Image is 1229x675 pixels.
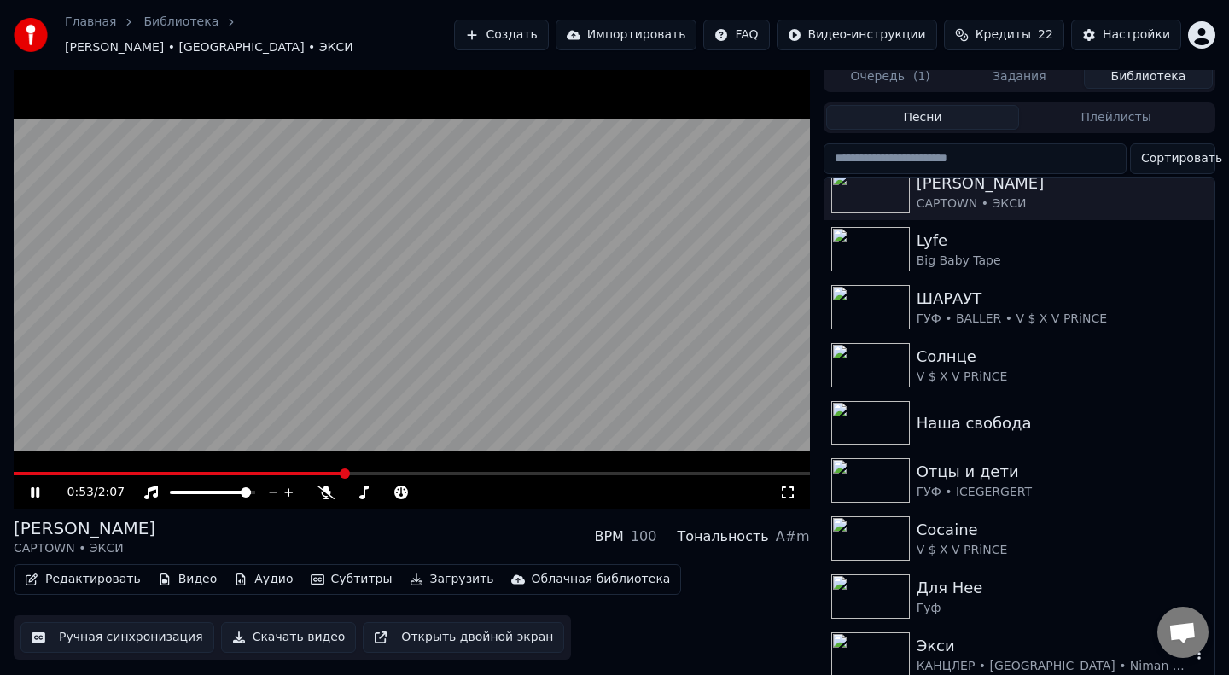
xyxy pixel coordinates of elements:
div: CAPTOWN • ЭКСИ [917,195,1208,212]
span: 0:53 [67,484,94,501]
div: Солнце [917,345,1208,369]
div: V $ X V PRiNCE [917,369,1208,386]
div: Big Baby Tape [917,253,1208,270]
button: Открыть двойной экран [363,622,564,653]
div: ШАРАУТ [917,287,1208,311]
div: / [67,484,108,501]
button: Импортировать [556,20,697,50]
button: Очередь [826,64,955,89]
button: Видео [151,567,224,591]
div: CAPTOWN • ЭКСИ [14,540,155,557]
div: Наша свобода [917,411,1208,435]
button: Плейлисты [1019,105,1213,130]
div: Отцы и дети [917,460,1208,484]
div: 100 [631,527,657,547]
button: Песни [826,105,1020,130]
span: Сортировать [1141,150,1222,167]
div: Облачная библиотека [532,571,671,588]
nav: breadcrumb [65,14,454,56]
div: ГУФ • BALLER • V $ X V PRiNCE [917,311,1208,328]
div: BPM [594,527,623,547]
button: Видео-инструкции [777,20,937,50]
button: Кредиты22 [944,20,1064,50]
div: Гуф [917,600,1208,617]
div: Настройки [1103,26,1170,44]
button: Библиотека [1084,64,1213,89]
button: Редактировать [18,567,148,591]
a: Библиотека [143,14,218,31]
div: [PERSON_NAME] [14,516,155,540]
div: ГУФ • ICEGERGERT [917,484,1208,501]
a: Главная [65,14,116,31]
button: Скачать видео [221,622,357,653]
div: A#m [776,527,810,547]
button: Задания [955,64,1084,89]
button: Ручная синхронизация [20,622,214,653]
div: Тональность [677,527,768,547]
button: Загрузить [403,567,501,591]
div: Экси [917,634,1191,658]
img: youka [14,18,48,52]
span: [PERSON_NAME] • [GEOGRAPHIC_DATA] • ЭКСИ [65,39,353,56]
div: КАНЦЛЕР • [GEOGRAPHIC_DATA] • Niman • [GEOGRAPHIC_DATA] [917,658,1191,675]
div: Для Нее [917,576,1208,600]
div: V $ X V PRiNCE [917,542,1208,559]
span: ( 1 ) [913,68,930,85]
span: Кредиты [976,26,1031,44]
button: Настройки [1071,20,1181,50]
div: Cocaine [917,518,1208,542]
div: [PERSON_NAME] [917,172,1208,195]
span: 2:07 [98,484,125,501]
span: 22 [1038,26,1053,44]
button: Субтитры [304,567,399,591]
button: FAQ [703,20,769,50]
button: Создать [454,20,548,50]
div: Lyfe [917,229,1208,253]
button: Аудио [227,567,300,591]
div: Открытый чат [1157,607,1209,658]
